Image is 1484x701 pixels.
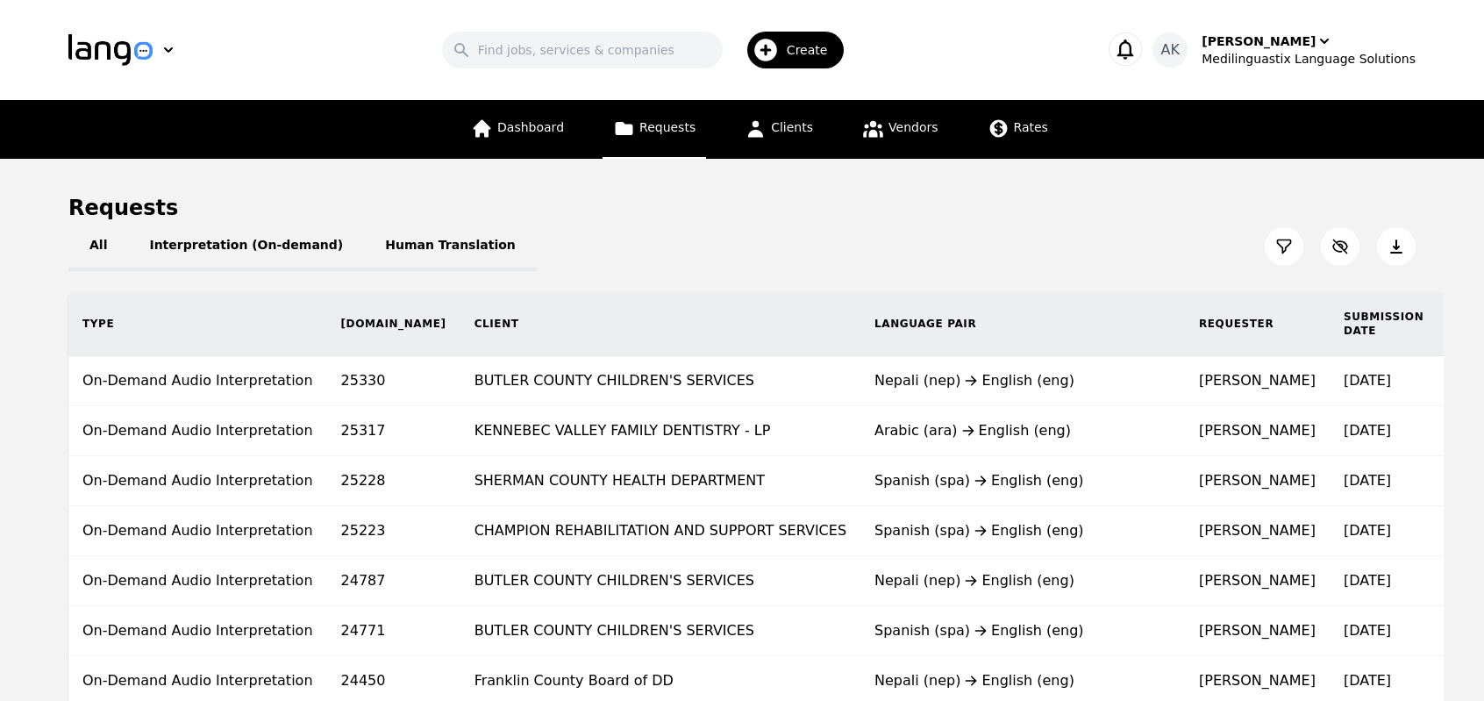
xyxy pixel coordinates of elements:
[771,120,813,134] span: Clients
[1185,456,1330,506] td: [PERSON_NAME]
[639,120,696,134] span: Requests
[327,456,460,506] td: 25228
[874,470,1171,491] div: Spanish (spa) English (eng)
[68,222,128,271] button: All
[68,356,327,406] td: On-Demand Audio Interpretation
[888,120,938,134] span: Vendors
[68,456,327,506] td: On-Demand Audio Interpretation
[1344,672,1391,689] time: [DATE]
[460,356,860,406] td: BUTLER COUNTY CHILDREN'S SERVICES
[460,606,860,656] td: BUTLER COUNTY CHILDREN'S SERVICES
[1321,227,1359,266] button: Customize Column View
[874,520,1171,541] div: Spanish (spa) English (eng)
[68,34,153,66] img: Logo
[874,370,1171,391] div: Nepali (nep) English (eng)
[1185,356,1330,406] td: [PERSON_NAME]
[1344,372,1391,389] time: [DATE]
[860,292,1185,356] th: Language Pair
[1014,120,1048,134] span: Rates
[1344,522,1391,539] time: [DATE]
[874,420,1171,441] div: Arabic (ara) English (eng)
[1185,292,1330,356] th: Requester
[68,292,327,356] th: Type
[327,406,460,456] td: 25317
[460,100,574,159] a: Dashboard
[603,100,706,159] a: Requests
[977,100,1059,159] a: Rates
[1265,227,1303,266] button: Filter
[327,356,460,406] td: 25330
[874,620,1171,641] div: Spanish (spa) English (eng)
[1344,472,1391,489] time: [DATE]
[1185,406,1330,456] td: [PERSON_NAME]
[364,222,537,271] button: Human Translation
[442,32,723,68] input: Find jobs, services & companies
[68,506,327,556] td: On-Demand Audio Interpretation
[852,100,948,159] a: Vendors
[460,556,860,606] td: BUTLER COUNTY CHILDREN'S SERVICES
[460,506,860,556] td: CHAMPION REHABILITATION AND SUPPORT SERVICES
[327,506,460,556] td: 25223
[327,556,460,606] td: 24787
[1330,292,1438,356] th: Submission Date
[734,100,824,159] a: Clients
[1344,622,1391,639] time: [DATE]
[787,41,840,59] span: Create
[1185,506,1330,556] td: [PERSON_NAME]
[874,670,1171,691] div: Nepali (nep) English (eng)
[327,606,460,656] td: 24771
[128,222,364,271] button: Interpretation (On-demand)
[1152,32,1416,68] button: AK[PERSON_NAME]Medilinguastix Language Solutions
[723,25,855,75] button: Create
[460,406,860,456] td: KENNEBEC VALLEY FAMILY DENTISTRY - LP
[68,406,327,456] td: On-Demand Audio Interpretation
[497,120,564,134] span: Dashboard
[1344,422,1391,439] time: [DATE]
[460,456,860,506] td: SHERMAN COUNTY HEALTH DEPARTMENT
[68,606,327,656] td: On-Demand Audio Interpretation
[1185,556,1330,606] td: [PERSON_NAME]
[1185,606,1330,656] td: [PERSON_NAME]
[68,556,327,606] td: On-Demand Audio Interpretation
[68,194,178,222] h1: Requests
[874,570,1171,591] div: Nepali (nep) English (eng)
[460,292,860,356] th: Client
[1377,227,1416,266] button: Export Jobs
[1202,32,1316,50] div: [PERSON_NAME]
[1161,39,1180,61] span: AK
[1202,50,1416,68] div: Medilinguastix Language Solutions
[1344,572,1391,589] time: [DATE]
[327,292,460,356] th: [DOMAIN_NAME]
